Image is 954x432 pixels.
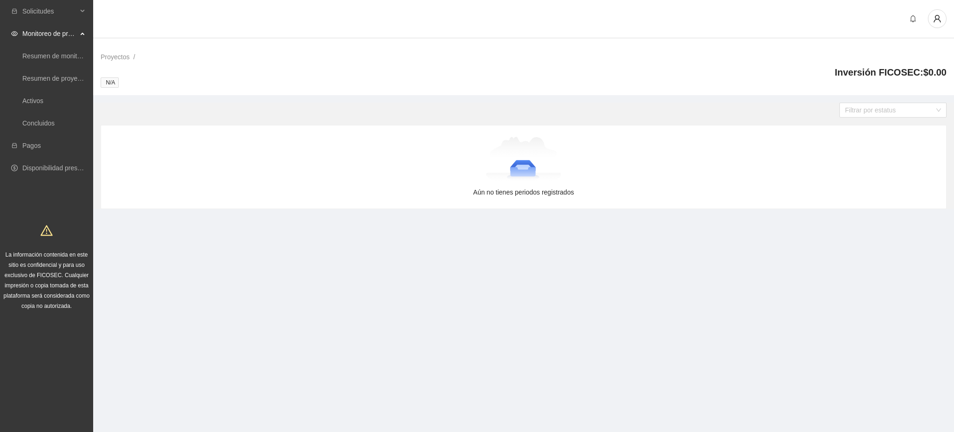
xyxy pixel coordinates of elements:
span: La información contenida en este sitio es confidencial y para uso exclusivo de FICOSEC. Cualquier... [4,251,90,309]
a: Resumen de monitoreo [22,52,90,60]
span: bell [906,15,920,22]
span: Solicitudes [22,2,77,21]
a: Pagos [22,142,41,149]
span: Monitoreo de proyectos [22,24,77,43]
button: bell [906,11,920,26]
img: Aún no tienes periodos registrados [486,137,562,183]
span: / [133,53,135,61]
a: Concluidos [22,119,55,127]
a: Activos [22,97,43,105]
span: warning [41,224,53,237]
a: Proyectos [101,53,129,61]
span: user [928,14,946,23]
span: N/A [101,77,119,88]
button: user [928,9,947,28]
span: eye [11,30,18,37]
div: Aún no tienes periodos registrados [116,187,931,197]
span: inbox [11,8,18,14]
a: Resumen de proyectos aprobados [22,75,122,82]
h4: Inversión FICOSEC: $0.00 [835,66,947,79]
a: Disponibilidad presupuestal [22,164,102,172]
